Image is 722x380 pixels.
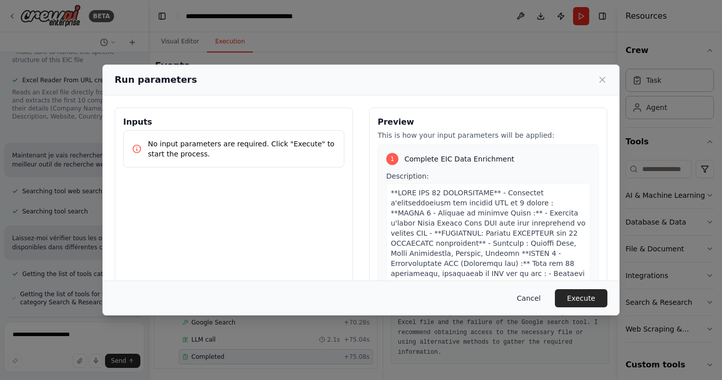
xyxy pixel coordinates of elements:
[555,289,607,307] button: Execute
[386,153,398,165] div: 1
[386,172,429,180] span: Description:
[404,154,514,164] span: Complete EIC Data Enrichment
[509,289,549,307] button: Cancel
[378,130,599,140] p: This is how your input parameters will be applied:
[378,116,599,128] h3: Preview
[123,116,344,128] h3: Inputs
[148,139,336,159] p: No input parameters are required. Click "Execute" to start the process.
[115,73,197,87] h2: Run parameters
